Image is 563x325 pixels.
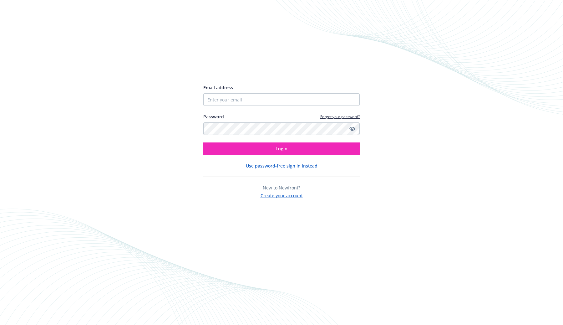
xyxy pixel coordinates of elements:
input: Enter your email [203,93,360,106]
a: Forgot your password? [320,114,360,119]
input: Enter your password [203,122,360,135]
button: Login [203,142,360,155]
button: Use password-free sign in instead [246,162,317,169]
span: Login [276,146,287,152]
a: Show password [348,125,356,132]
button: Create your account [261,191,303,199]
span: Email address [203,85,233,90]
label: Password [203,113,224,120]
span: New to Newfront? [263,185,300,191]
img: Newfront logo [203,62,262,73]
